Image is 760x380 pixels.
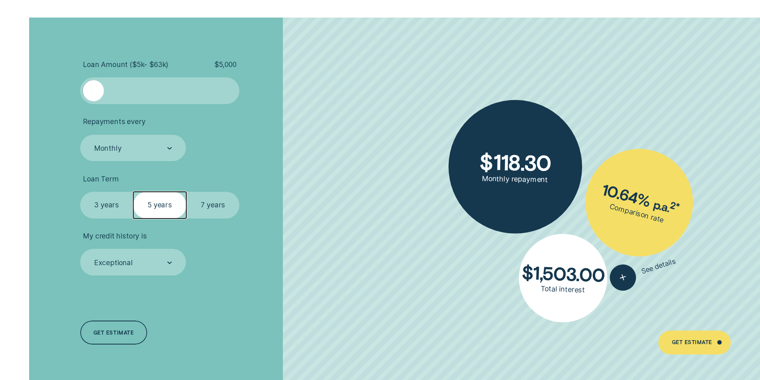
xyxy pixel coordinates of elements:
[658,331,730,354] a: Get Estimate
[83,117,145,126] span: Repayments every
[83,60,168,69] span: Loan Amount ( $5k - $63k )
[94,258,133,267] div: Exceptional
[133,192,186,219] label: 5 years
[83,232,146,240] span: My credit history is
[83,175,118,183] span: Loan Term
[94,144,122,153] div: Monthly
[214,60,237,69] span: $ 5,000
[606,249,679,294] button: See details
[80,192,133,219] label: 3 years
[186,192,239,219] label: 7 years
[80,321,147,345] a: Get estimate
[640,257,677,276] span: See details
